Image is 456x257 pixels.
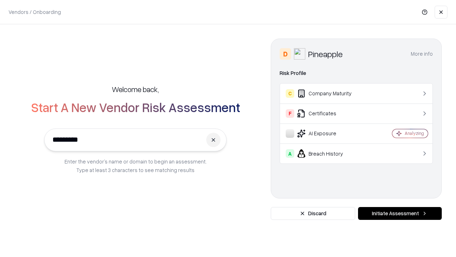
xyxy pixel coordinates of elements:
[9,8,61,16] p: Vendors / Onboarding
[280,69,433,77] div: Risk Profile
[112,84,159,94] h5: Welcome back,
[271,207,355,220] button: Discard
[286,89,294,98] div: C
[31,100,240,114] h2: Start A New Vendor Risk Assessment
[411,47,433,60] button: More info
[286,129,371,138] div: AI Exposure
[286,149,371,158] div: Breach History
[405,130,424,136] div: Analyzing
[280,48,291,60] div: D
[286,149,294,158] div: A
[286,109,371,118] div: Certificates
[308,48,343,60] div: Pineapple
[286,109,294,118] div: F
[64,157,207,174] p: Enter the vendor’s name or domain to begin an assessment. Type at least 3 characters to see match...
[286,89,371,98] div: Company Maturity
[358,207,442,220] button: Initiate Assessment
[294,48,305,60] img: Pineapple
